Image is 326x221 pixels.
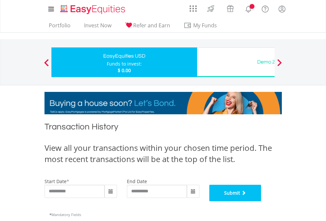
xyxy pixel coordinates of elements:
[190,5,197,12] img: grid-menu-icon.svg
[209,185,261,201] button: Submit
[274,2,290,16] a: My Profile
[44,121,282,136] h1: Transaction History
[240,2,257,15] a: Notifications
[127,178,147,184] label: end date
[55,51,193,61] div: EasyEquities USD
[49,212,81,217] span: Mandatory Fields
[185,2,201,12] a: AppsGrid
[133,22,170,29] span: Refer and Earn
[221,2,240,14] a: Vouchers
[40,62,53,69] button: Previous
[205,3,216,14] img: thrive-v2.svg
[44,178,67,184] label: start date
[118,67,131,73] span: $ 0.00
[225,3,236,14] img: vouchers-v2.svg
[58,2,128,15] a: Home page
[122,22,173,32] a: Refer and Earn
[184,21,227,30] span: My Funds
[257,2,274,15] a: FAQ's and Support
[44,142,282,165] div: View all your transactions within your chosen time period. The most recent transactions will be a...
[107,61,142,67] div: Funds to invest:
[273,62,286,69] button: Next
[46,22,73,32] a: Portfolio
[59,4,128,15] img: EasyEquities_Logo.png
[81,22,114,32] a: Invest Now
[44,92,282,114] img: EasyMortage Promotion Banner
